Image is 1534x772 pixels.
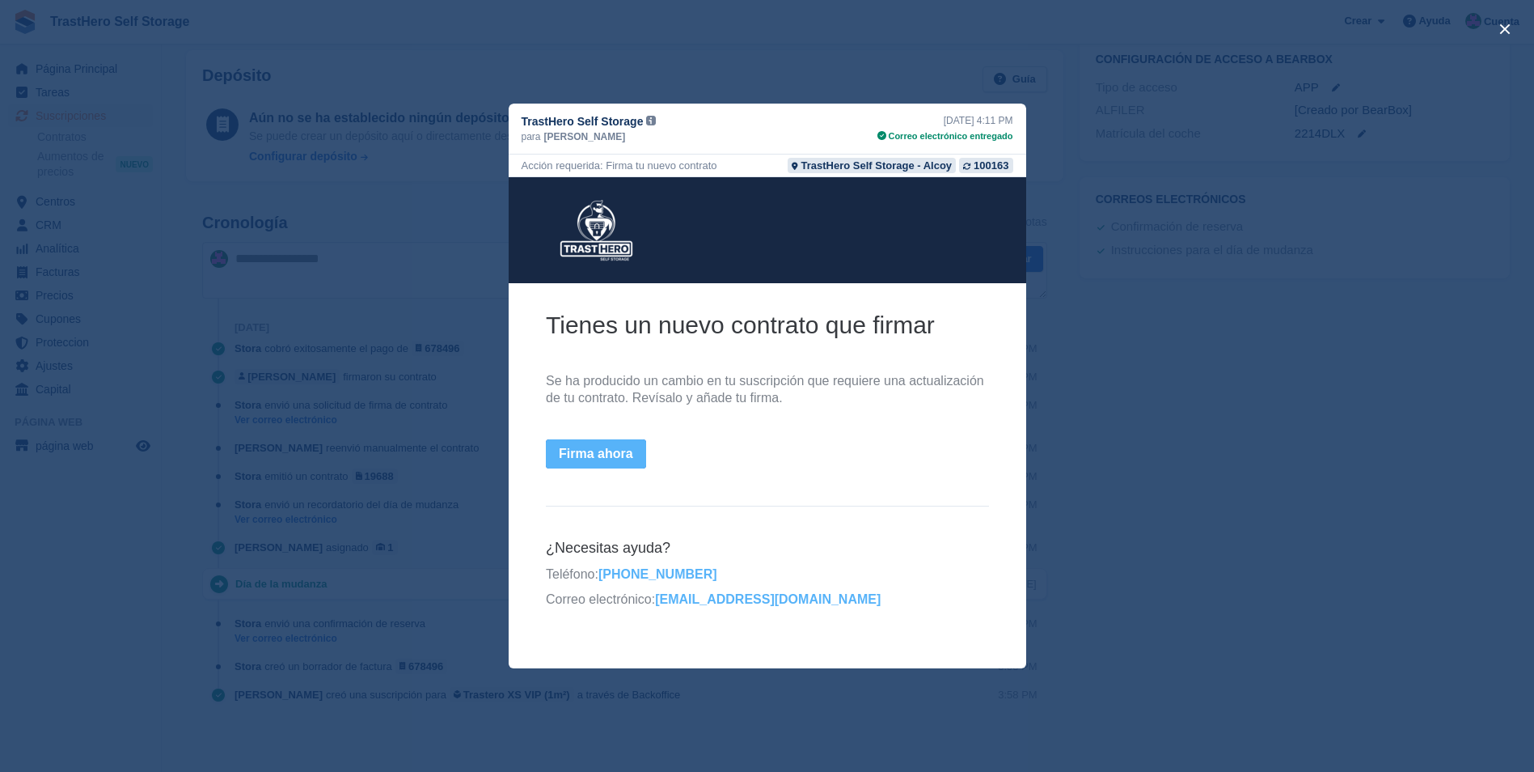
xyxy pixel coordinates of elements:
div: Acción requerida: Firma tu nuevo contrato [522,158,717,173]
a: Firma ahora [37,262,137,292]
span: TrastHero Self Storage [522,113,644,129]
span: para [522,129,541,144]
a: [PHONE_NUMBER] [90,390,209,404]
a: [EMAIL_ADDRESS][DOMAIN_NAME] [146,415,372,429]
img: icon-info-grey-7440780725fd019a000dd9b08b2336e03edf1995a4989e88bcd33f0948082b44.svg [646,116,656,125]
div: 100163 [974,158,1008,173]
h6: ¿Necesitas ayuda? [37,362,480,380]
button: close [1492,16,1518,42]
div: Correo electrónico entregado [877,129,1012,143]
img: TrastHero Self Storage Logo [37,14,138,93]
p: Se ha producido un cambio en tu suscripción que requiere una actualización de tu contrato. Revísa... [37,196,480,230]
span: [PERSON_NAME] [544,129,626,144]
h2: Tienes un nuevo contrato que firmar [37,132,480,163]
a: TrastHero Self Storage - Alcoy [788,158,956,173]
p: Teléfono: [37,389,480,406]
div: TrastHero Self Storage - Alcoy [801,158,952,173]
p: Correo electrónico: [37,414,480,431]
a: 100163 [959,158,1012,173]
div: [DATE] 4:11 PM [877,113,1012,128]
